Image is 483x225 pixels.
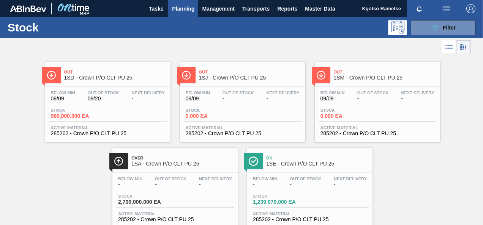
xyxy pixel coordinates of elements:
span: - [253,182,277,187]
span: Below Min [118,177,142,181]
span: Management [202,4,235,13]
span: Stock [253,194,306,198]
span: 285202 - Crown P/O CLT PU 25 [51,131,165,136]
span: Active Material [253,211,367,216]
span: Active Material [320,125,434,130]
span: Out [334,70,436,74]
span: Out Of Stock [357,91,389,95]
span: 285202 - Crown P/O CLT PU 25 [118,217,232,222]
span: Out [199,70,301,74]
span: 1SD - Crown P/O CLT PU 25 [64,75,167,81]
span: Active Material [118,211,232,216]
span: - [155,182,186,187]
span: Next Delivery [401,91,434,95]
span: - [290,182,321,187]
span: Next Delivery [132,91,165,95]
span: - [199,182,232,187]
span: Stock [51,108,104,112]
span: 1SM - Crown P/O CLT PU 25 [334,75,436,81]
span: 09/09 [51,96,75,102]
span: Next Delivery [334,177,367,181]
h1: Stock [8,23,112,32]
div: Programming: no user selected [388,20,407,35]
a: ÍconeOut1SM - Crown P/O CLT PU 25Below Min09/09Out Of Stock-Next Delivery-Stock0.000 EAActive Mat... [309,56,444,142]
span: Transports [242,4,270,13]
span: Below Min [186,91,210,95]
span: 285202 - Crown P/O CLT PU 25 [253,217,367,222]
span: 1SA - Crown P/O CLT PU 25 [131,161,234,167]
span: Stock [186,108,239,112]
span: Out [64,70,167,74]
img: Ícone [182,70,191,80]
img: Ícone [47,70,56,80]
span: Active Material [51,125,165,130]
span: Next Delivery [199,177,232,181]
button: Filter [411,20,475,35]
span: Over [131,156,234,160]
span: - [223,96,254,102]
span: - [357,96,389,102]
img: Logout [466,4,475,13]
span: 900,000.000 EA [51,113,104,119]
span: 0.000 EA [320,113,374,119]
span: 09/09 [186,96,210,102]
a: ÍconeOut1SD - Crown P/O CLT PU 25Below Min09/09Out Of Stock09/20Next Delivery-Stock900,000.000 EA... [39,56,174,142]
span: Master Data [305,4,335,13]
span: - [401,96,434,102]
span: 09/20 [88,96,119,102]
span: 285202 - Crown P/O CLT PU 25 [186,131,300,136]
span: 09/09 [320,96,345,102]
span: 2,700,000.000 EA [118,199,171,205]
span: Stock [118,194,171,198]
button: Notifications [407,3,431,14]
span: Tasks [148,4,164,13]
span: 1,239,070.000 EA [253,199,306,205]
span: 0.000 EA [186,113,239,119]
span: Below Min [253,177,277,181]
span: Filter [443,25,456,31]
span: - [267,96,300,102]
img: userActions [442,4,451,13]
span: Below Min [51,91,75,95]
span: Out Of Stock [155,177,186,181]
span: Out Of Stock [223,91,254,95]
span: - [118,182,142,187]
img: Ícone [114,156,123,166]
span: Planning [172,4,194,13]
span: Out Of Stock [290,177,321,181]
span: 285202 - Crown P/O CLT PU 25 [320,131,434,136]
span: 1SE - Crown P/O CLT PU 25 [266,161,369,167]
span: 1SJ - Crown P/O CLT PU 25 [199,75,301,81]
span: - [132,96,165,102]
span: Below Min [320,91,345,95]
img: Ícone [316,70,326,80]
span: Ok [266,156,369,160]
span: Out Of Stock [88,91,119,95]
span: Active Material [186,125,300,130]
span: Reports [277,4,297,13]
a: ÍconeOut1SJ - Crown P/O CLT PU 25Below Min09/09Out Of Stock-Next Delivery-Stock0.000 EAActive Mat... [174,56,309,142]
span: Stock [320,108,374,112]
div: Card Vision [456,40,470,54]
img: Ícone [249,156,258,166]
img: TNhmsLtSVTkK8tSr43FrP2fwEKptu5GPRR3wAAAABJRU5ErkJggg== [10,5,46,12]
span: - [334,182,367,187]
span: Next Delivery [267,91,300,95]
div: List Vision [442,40,456,54]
